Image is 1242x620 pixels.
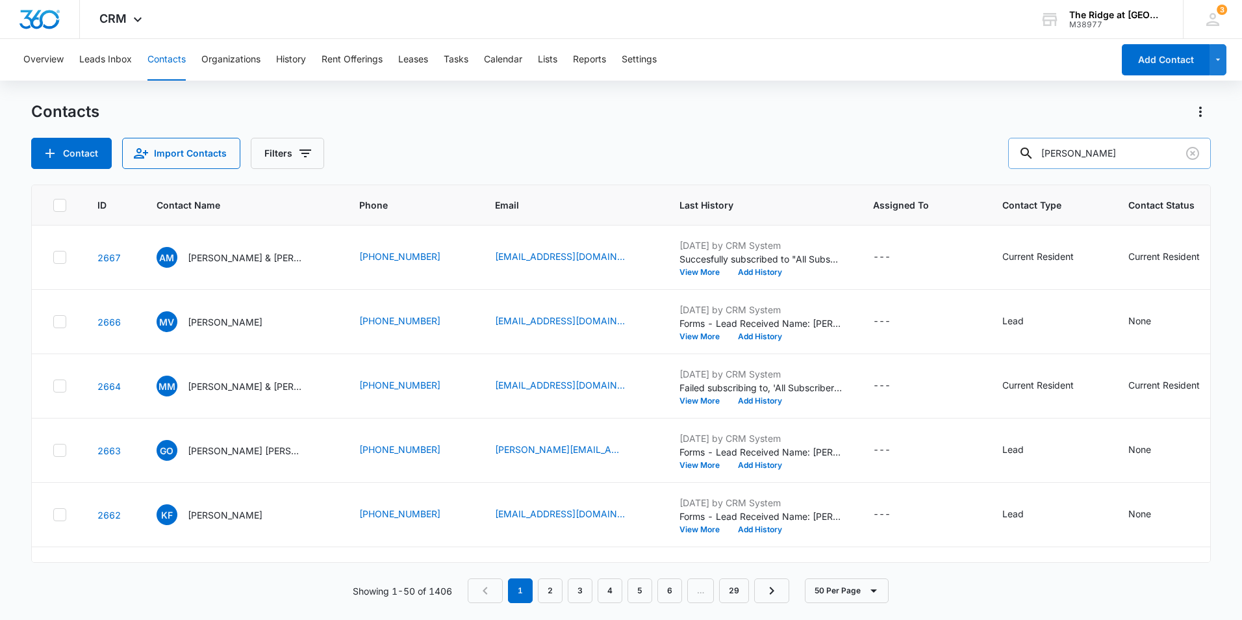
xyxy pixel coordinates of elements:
[97,445,121,456] a: Navigate to contact details page for Griffin Orr
[444,39,468,81] button: Tasks
[1128,198,1204,212] span: Contact Status
[359,250,464,265] div: Phone - (512) 937-0598 - Select to Edit Field
[157,311,286,332] div: Contact Name - Mary Votion - Select to Edit Field
[1002,378,1074,392] div: Current Resident
[99,12,127,25] span: CRM
[147,39,186,81] button: Contacts
[157,247,328,268] div: Contact Name - Aaron Moore & Erika Widmann - Select to Edit Field
[538,578,563,603] a: Page 2
[157,504,177,525] span: KF
[805,578,889,603] button: 50 Per Page
[1002,443,1024,456] div: Lead
[679,526,729,534] button: View More
[495,443,648,458] div: Email - Griffin.orr@outlook.com - Select to Edit Field
[1128,250,1223,265] div: Contact Status - Current Resident - Select to Edit Field
[97,252,121,263] a: Navigate to contact details page for Aaron Moore & Erika Widmann
[495,314,625,328] a: [EMAIL_ADDRESS][DOMAIN_NAME]
[188,444,305,458] p: [PERSON_NAME] [PERSON_NAME]
[157,198,309,212] span: Contact Name
[495,250,625,263] a: [EMAIL_ADDRESS][DOMAIN_NAME]
[157,376,177,396] span: MM
[1217,5,1227,15] div: notifications count
[359,443,464,458] div: Phone - (850) 382-1898 - Select to Edit Field
[398,39,428,81] button: Leases
[679,303,842,316] p: [DATE] by CRM System
[495,250,648,265] div: Email - atlijorund556@gmail.com - Select to Edit Field
[359,378,464,394] div: Phone - (970) 405-8318 - Select to Edit Field
[679,560,842,574] p: [DATE] by CRM System
[1002,507,1047,523] div: Contact Type - Lead - Select to Edit Field
[1002,198,1078,212] span: Contact Type
[679,496,842,510] p: [DATE] by CRM System
[729,461,791,469] button: Add History
[1002,443,1047,458] div: Contact Type - Lead - Select to Edit Field
[1128,507,1174,523] div: Contact Status - None - Select to Edit Field
[873,198,952,212] span: Assigned To
[729,397,791,405] button: Add History
[495,378,648,394] div: Email - chellonia12@gmail.com - Select to Edit Field
[188,508,262,522] p: [PERSON_NAME]
[873,443,914,458] div: Assigned To - - Select to Edit Field
[157,440,328,461] div: Contact Name - Griffin Orr - Select to Edit Field
[1128,507,1151,521] div: None
[201,39,260,81] button: Organizations
[359,198,445,212] span: Phone
[495,198,629,212] span: Email
[679,367,842,381] p: [DATE] by CRM System
[1002,314,1047,329] div: Contact Type - Lead - Select to Edit Field
[657,578,682,603] a: Page 6
[627,578,652,603] a: Page 5
[495,507,648,523] div: Email - kfos1998@gmail.com - Select to Edit Field
[622,39,657,81] button: Settings
[1122,44,1210,75] button: Add Contact
[873,250,914,265] div: Assigned To - - Select to Edit Field
[873,443,891,458] div: ---
[31,102,99,122] h1: Contacts
[679,397,729,405] button: View More
[1002,314,1024,328] div: Lead
[1128,314,1174,329] div: Contact Status - None - Select to Edit Field
[1008,138,1211,169] input: Search Contacts
[679,445,842,459] p: Forms - Lead Received Name: [PERSON_NAME] [PERSON_NAME] Email: [PERSON_NAME][EMAIL_ADDRESS][PERSO...
[251,138,324,169] button: Filters
[1128,378,1200,392] div: Current Resident
[679,239,842,252] p: [DATE] by CRM System
[79,39,132,81] button: Leads Inbox
[359,378,440,392] a: [PHONE_NUMBER]
[157,376,328,396] div: Contact Name - Morelya Mason & Marshall Mason - Select to Edit Field
[729,268,791,276] button: Add History
[157,504,286,525] div: Contact Name - Karley Foster - Select to Edit Field
[679,333,729,341] button: View More
[679,510,842,523] p: Forms - Lead Received Name: [PERSON_NAME] Email: [EMAIL_ADDRESS][DOMAIN_NAME] Phone: [PHONE_NUMBE...
[359,314,464,329] div: Phone - (210) 371-7089 - Select to Edit Field
[359,443,440,456] a: [PHONE_NUMBER]
[484,39,522,81] button: Calendar
[97,316,121,328] a: Navigate to contact details page for Mary Votion
[495,443,625,456] a: [PERSON_NAME][EMAIL_ADDRESS][PERSON_NAME][DOMAIN_NAME]
[188,380,305,393] p: [PERSON_NAME] & [PERSON_NAME]
[679,268,729,276] button: View More
[573,39,606,81] button: Reports
[873,378,914,394] div: Assigned To - - Select to Edit Field
[1002,250,1074,263] div: Current Resident
[359,507,440,521] a: [PHONE_NUMBER]
[873,250,891,265] div: ---
[468,578,789,603] nav: Pagination
[97,198,107,212] span: ID
[679,252,842,266] p: Succesfully subscribed to "All Subscribers".
[873,507,891,523] div: ---
[873,507,914,523] div: Assigned To - - Select to Edit Field
[495,314,648,329] div: Email - maryvotionn@icloud.com - Select to Edit Field
[1128,250,1200,263] div: Current Resident
[495,507,625,521] a: [EMAIL_ADDRESS][DOMAIN_NAME]
[23,39,64,81] button: Overview
[729,526,791,534] button: Add History
[157,311,177,332] span: MV
[359,250,440,263] a: [PHONE_NUMBER]
[97,510,121,521] a: Navigate to contact details page for Karley Foster
[157,440,177,461] span: GO
[1128,443,1174,458] div: Contact Status - None - Select to Edit Field
[1190,101,1211,122] button: Actions
[495,378,625,392] a: [EMAIL_ADDRESS][DOMAIN_NAME]
[508,578,533,603] em: 1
